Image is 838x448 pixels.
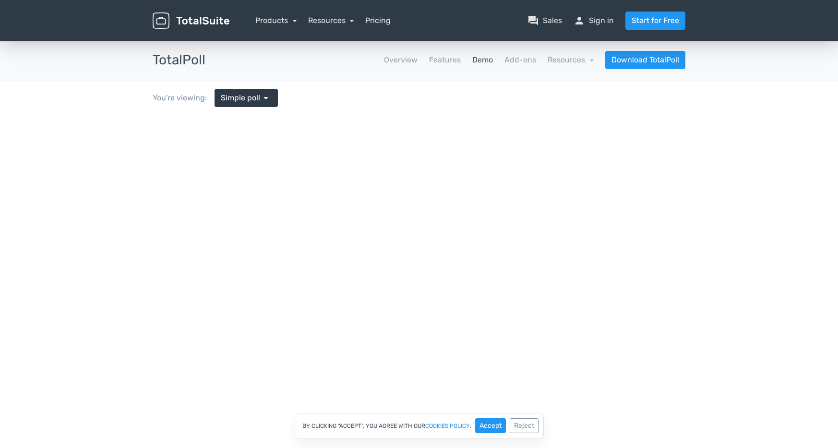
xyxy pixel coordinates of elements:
[574,15,614,26] a: personSign in
[548,55,594,64] a: Resources
[221,92,260,104] span: Simple poll
[153,12,229,29] img: TotalSuite for WordPress
[527,15,539,26] span: question_answer
[153,53,205,68] h3: TotalPoll
[255,16,297,25] a: Products
[365,15,391,26] a: Pricing
[215,89,278,107] a: Simple poll arrow_drop_down
[504,54,536,66] a: Add-ons
[425,423,470,429] a: cookies policy
[429,54,461,66] a: Features
[510,418,539,433] button: Reject
[527,15,562,26] a: question_answerSales
[475,418,506,433] button: Accept
[153,92,215,104] div: You're viewing:
[472,54,493,66] a: Demo
[308,16,354,25] a: Resources
[625,12,685,30] a: Start for Free
[574,15,585,26] span: person
[260,92,272,104] span: arrow_drop_down
[605,51,685,69] a: Download TotalPoll
[384,54,418,66] a: Overview
[295,413,544,438] div: By clicking "Accept", you agree with our .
